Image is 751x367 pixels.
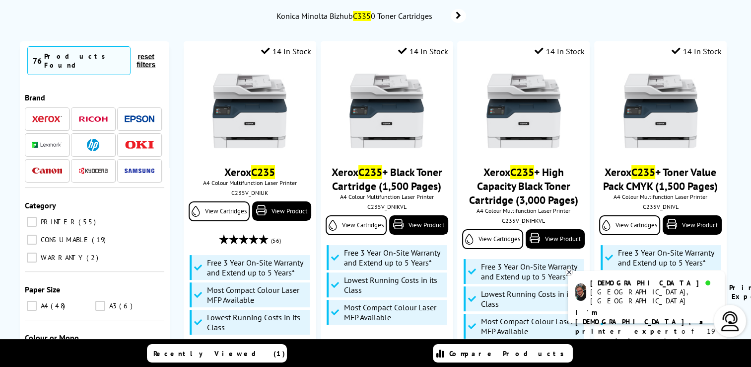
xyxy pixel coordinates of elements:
[44,52,125,70] div: Products Found
[32,115,62,122] img: Xerox
[207,285,307,305] span: Most Compact Colour Laser MFP Available
[27,217,37,227] input: PRINTER 55
[25,333,79,343] span: Colour or Mono
[78,116,108,122] img: Ricoh
[51,301,68,310] span: 48
[481,262,581,281] span: Free 3 Year On-Site Warranty and Extend up to 5 Years*
[590,278,717,287] div: [DEMOGRAPHIC_DATA]
[27,253,37,263] input: WARRANTY 2
[349,74,424,148] img: Xerox-C235-Front-Main-Small.jpg
[328,203,446,210] div: C235V_DNIKVL
[575,308,706,336] b: I'm [DEMOGRAPHIC_DATA], a printer expert
[599,215,660,235] a: View Cartridges
[95,301,105,311] input: A3 6
[326,193,448,200] span: A4 Colour Multifunction Laser Printer
[358,165,382,179] mark: C235
[631,165,655,179] mark: C235
[92,235,108,244] span: 19
[87,139,99,151] img: HP
[663,215,722,235] a: View Product
[207,312,307,332] span: Lowest Running Costs in its Class
[251,165,275,179] mark: C235
[207,258,307,277] span: Free 3 Year On-Site Warranty and Extend up to 5 Years*
[27,235,37,245] input: CONSUMABLE 19
[469,165,578,207] a: XeroxC235+ High Capacity Black Toner Cartridge (3,000 Pages)
[389,215,448,235] a: View Product
[575,308,717,365] p: of 19 years! I can help you choose the right product
[398,46,448,56] div: 14 In Stock
[465,217,582,224] div: C235V_DNIHKVL
[224,165,275,179] a: XeroxC235
[189,179,311,186] span: A4 Colour Multifunction Laser Printer
[38,253,85,262] span: WARRANTY
[25,284,60,294] span: Paper Size
[261,46,311,56] div: 14 In Stock
[344,302,444,322] span: Most Compact Colour Laser MFP Available
[332,165,442,193] a: XeroxC235+ Black Toner Cartridge (1,500 Pages)
[603,165,718,193] a: XeroxC235+ Toner Value Pack CMYK (1,500 Pages)
[32,142,62,148] img: Lexmark
[78,167,108,175] img: Kyocera
[481,316,581,336] span: Most Compact Colour Laser MFP Available
[326,215,387,235] a: View Cartridges
[462,207,585,214] span: A4 Colour Multifunction Laser Printer
[107,301,118,310] span: A3
[618,248,718,268] span: Free 3 Year On-Site Warranty and Extend up to 5 Years*
[38,235,91,244] span: CONSUMABLE
[526,229,585,249] a: View Product
[344,248,444,268] span: Free 3 Year On-Site Warranty and Extend up to 5 Years*
[147,344,287,363] a: Recently Viewed (1)
[535,46,585,56] div: 14 In Stock
[119,301,135,310] span: 6
[672,46,722,56] div: 14 In Stock
[125,169,154,173] img: Samsung
[602,203,719,210] div: C235V_DNIVL
[252,201,311,221] a: View Product
[720,311,740,331] img: user-headset-light.svg
[191,189,309,196] div: C235V_DNIUK
[271,231,281,250] span: (56)
[125,141,154,149] img: OKI
[353,11,371,21] mark: C335
[510,165,534,179] mark: C235
[344,275,444,295] span: Lowest Running Costs in its Class
[575,283,586,301] img: chris-livechat.png
[623,74,698,148] img: Xerox-C235-Front-Main-Small.jpg
[462,229,523,249] a: View Cartridges
[86,253,101,262] span: 2
[212,74,287,148] img: Xerox-C235-Front-Main-Small.jpg
[599,193,722,200] span: A4 Colour Multifunction Laser Printer
[275,9,466,23] a: Konica Minolta BizhubC3350 Toner Cartridges
[38,217,77,226] span: PRINTER
[78,217,98,226] span: 55
[486,74,561,148] img: Xerox-C235-Front-Main-Small.jpg
[449,349,569,358] span: Compare Products
[433,344,573,363] a: Compare Products
[38,301,50,310] span: A4
[153,349,285,358] span: Recently Viewed (1)
[481,289,581,309] span: Lowest Running Costs in its Class
[27,301,37,311] input: A4 48
[189,201,250,221] a: View Cartridges
[275,11,436,21] span: Konica Minolta Bizhub 0 Toner Cartridges
[25,92,45,102] span: Brand
[32,168,62,174] img: Canon
[125,115,154,123] img: Epson
[25,200,56,210] span: Category
[590,287,717,305] div: [GEOGRAPHIC_DATA], [GEOGRAPHIC_DATA]
[131,52,162,69] button: reset filters
[33,56,42,66] span: 76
